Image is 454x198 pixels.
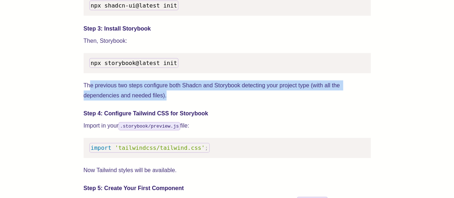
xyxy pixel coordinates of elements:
span: npx storybook@latest init [91,60,177,66]
p: Import in your file: [84,121,371,131]
span: 'tailwindcss/tailwind.css' [115,144,205,151]
span: import [91,144,112,151]
p: The previous two steps configure both Shadcn and Storybook detecting your project type (with all ... [84,80,371,101]
h4: Step 5: Create Your First Component [84,184,371,193]
span: ; [205,144,208,151]
h4: Step 3: Install Storybook [84,24,371,33]
h4: Step 4: Configure Tailwind CSS for Storybook [84,109,371,118]
p: Now Tailwind styles will be available. [84,165,371,175]
span: npx shadcn-ui@latest init [91,2,177,9]
p: Then, Storybook: [84,36,371,46]
code: .storybook/preview.js [118,122,180,130]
